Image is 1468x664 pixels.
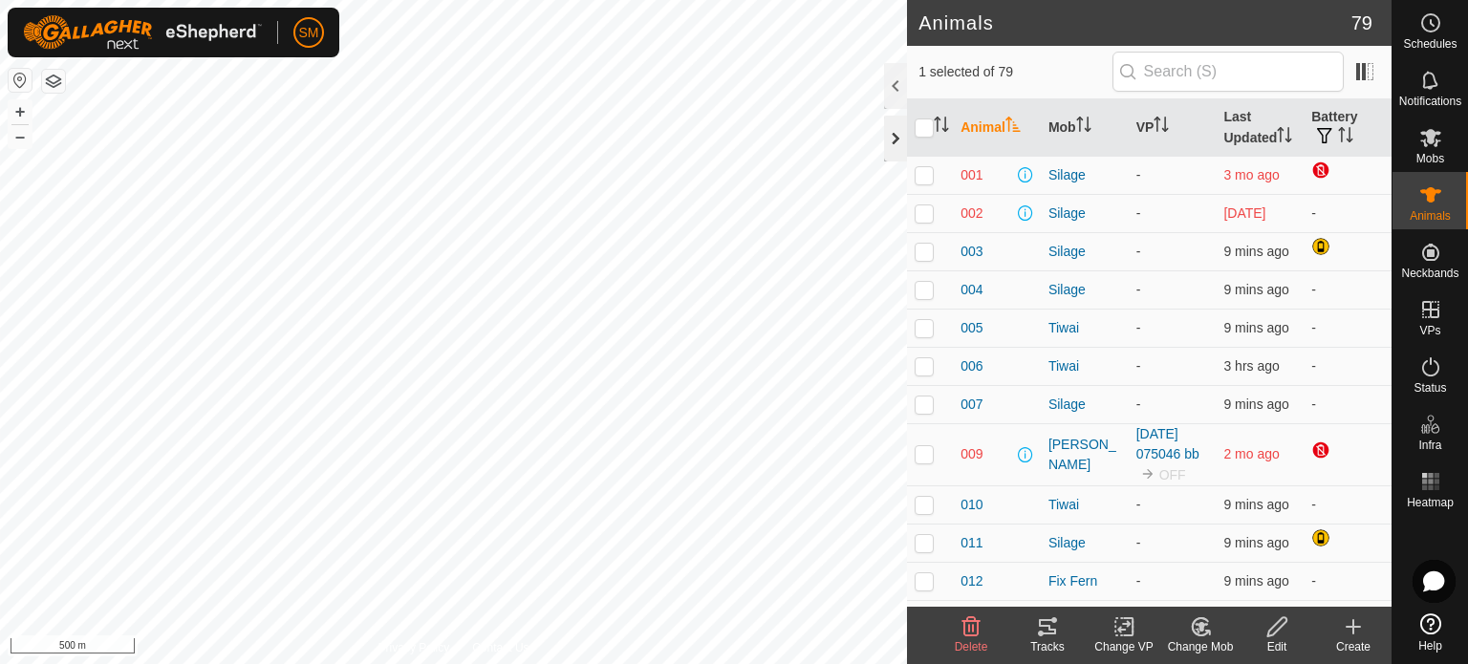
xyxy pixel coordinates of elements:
td: - [1304,385,1392,423]
input: Search (S) [1112,52,1344,92]
td: - [1304,485,1392,524]
span: Notifications [1399,96,1461,107]
h2: Animals [918,11,1351,34]
span: 20 Aug 2025, 7:35 pm [1223,497,1288,512]
th: Mob [1041,99,1129,157]
div: Silage [1048,242,1121,262]
div: Tiwai [1048,318,1121,338]
th: Battery [1304,99,1392,157]
p-sorticon: Activate to sort [934,119,949,135]
span: 20 Aug 2025, 7:35 pm [1223,396,1288,412]
a: [DATE] 075046 bb [1136,426,1199,461]
th: Last Updated [1216,99,1304,157]
button: Reset Map [9,69,32,92]
span: 009 [961,444,982,464]
app-display-virtual-paddock-transition: - [1136,320,1141,335]
span: Neckbands [1401,268,1458,279]
a: Privacy Policy [378,639,450,656]
img: to [1140,466,1155,482]
div: Tiwai [1048,495,1121,515]
span: Heatmap [1407,497,1454,508]
span: 79 [1351,9,1372,37]
td: - [1304,600,1392,638]
app-display-virtual-paddock-transition: - [1136,358,1141,374]
app-display-virtual-paddock-transition: - [1136,535,1141,550]
app-display-virtual-paddock-transition: - [1136,282,1141,297]
span: 20 Aug 2025, 7:35 pm [1223,573,1288,589]
span: 012 [961,571,982,591]
span: SM [299,23,319,43]
app-display-virtual-paddock-transition: - [1136,396,1141,412]
span: VPs [1419,325,1440,336]
a: Contact Us [472,639,529,656]
span: 002 [961,203,982,224]
div: Tiwai [1048,356,1121,376]
span: 005 [961,318,982,338]
div: Silage [1048,533,1121,553]
span: 20 Aug 2025, 7:35 pm [1223,282,1288,297]
a: Help [1392,606,1468,659]
span: 1 selected of 79 [918,62,1112,82]
th: VP [1129,99,1217,157]
span: 20 Aug 2025, 7:35 pm [1223,535,1288,550]
span: Animals [1410,210,1451,222]
span: Schedules [1403,38,1457,50]
app-display-virtual-paddock-transition: - [1136,573,1141,589]
span: 006 [961,356,982,376]
p-sorticon: Activate to sort [1338,130,1353,145]
div: Change Mob [1162,638,1239,655]
div: Silage [1048,203,1121,224]
span: 007 [961,395,982,415]
button: – [9,125,32,148]
div: [PERSON_NAME] [1048,435,1121,475]
span: 20 Aug 2025, 7:35 pm [1223,320,1288,335]
span: 010 [961,495,982,515]
app-display-virtual-paddock-transition: - [1136,205,1141,221]
span: 20 Aug 2025, 4:05 pm [1223,358,1279,374]
td: - [1304,347,1392,385]
span: 20 Aug 2025, 7:35 pm [1223,244,1288,259]
td: - [1304,562,1392,600]
td: - [1304,309,1392,347]
app-display-virtual-paddock-transition: - [1136,167,1141,182]
span: Mobs [1416,153,1444,164]
td: - [1304,194,1392,232]
div: Create [1315,638,1392,655]
span: 003 [961,242,982,262]
p-sorticon: Activate to sort [1154,119,1169,135]
span: 24 Apr 2025, 11:05 pm [1223,167,1279,182]
div: Silage [1048,395,1121,415]
span: 004 [961,280,982,300]
span: 22 July 2025, 1:00 pm [1223,205,1265,221]
span: OFF [1159,467,1186,482]
span: Status [1414,382,1446,394]
div: Tracks [1009,638,1086,655]
div: Silage [1048,165,1121,185]
span: 001 [961,165,982,185]
app-display-virtual-paddock-transition: - [1136,497,1141,512]
button: Map Layers [42,70,65,93]
th: Animal [953,99,1041,157]
td: - [1304,270,1392,309]
p-sorticon: Activate to sort [1076,119,1091,135]
div: Edit [1239,638,1315,655]
app-display-virtual-paddock-transition: - [1136,244,1141,259]
div: Fix Fern [1048,571,1121,591]
div: Silage [1048,280,1121,300]
p-sorticon: Activate to sort [1005,119,1021,135]
span: Delete [955,640,988,653]
span: Help [1418,640,1442,652]
button: + [9,100,32,123]
span: 011 [961,533,982,553]
p-sorticon: Activate to sort [1277,130,1292,145]
div: Change VP [1086,638,1162,655]
span: Infra [1418,439,1441,451]
span: 16 June 2025, 8:35 am [1223,446,1279,461]
img: Gallagher Logo [23,15,262,50]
